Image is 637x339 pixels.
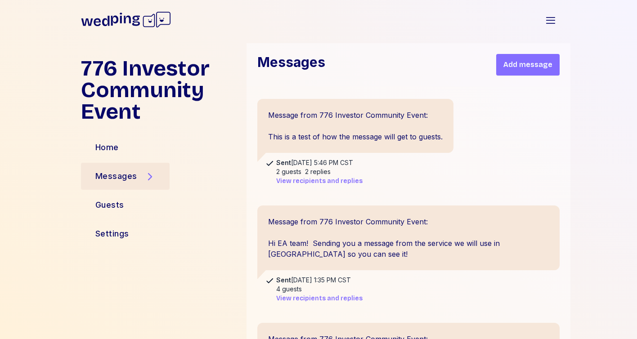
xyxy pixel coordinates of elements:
div: [DATE] 5:46 PM CST [276,158,363,167]
h1: 776 Investor Community Event [81,58,239,122]
button: View recipients and replies [276,294,363,303]
div: Messages [95,170,137,183]
span: Add message [503,59,552,70]
div: 2 guests [276,167,301,176]
div: Message from 776 Investor Community Event: Hi EA team! Sending you a message from the service we ... [257,205,560,270]
div: [DATE] 1:35 PM CST [276,276,363,285]
div: 4 guests [276,285,302,294]
div: Guests [95,199,124,211]
span: Sent [276,276,291,284]
div: Settings [95,227,129,240]
div: 2 replies [305,167,331,176]
button: Add message [496,54,560,76]
button: View recipients and replies [276,177,363,186]
div: Home [95,141,119,154]
h1: Messages [257,54,325,76]
span: Sent [276,159,291,166]
div: Message from 776 Investor Community Event: This is a test of how the message will get to guests. [257,99,453,153]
